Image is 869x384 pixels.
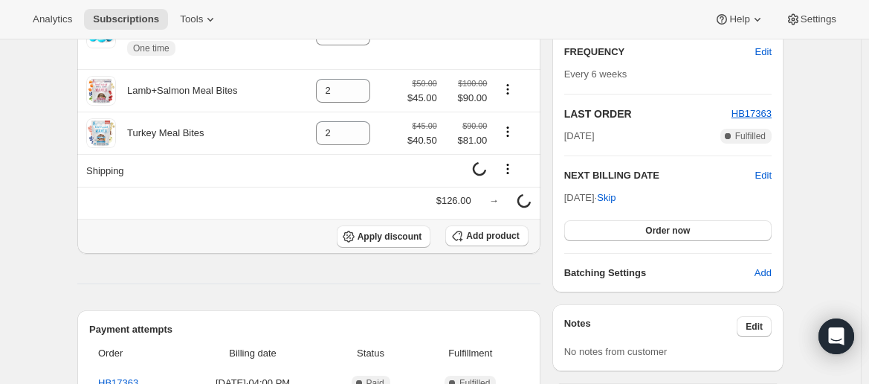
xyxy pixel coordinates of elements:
[407,91,437,106] span: $45.00
[818,319,854,354] div: Open Intercom Messenger
[466,230,519,242] span: Add product
[729,13,749,25] span: Help
[755,45,772,60] span: Edit
[180,13,203,25] span: Tools
[413,79,437,88] small: $50.00
[77,154,292,187] th: Shipping
[496,124,520,140] button: Product actions
[86,76,116,106] img: product img
[564,129,595,144] span: [DATE]
[116,126,204,141] div: Turkey Meal Bites
[755,266,772,281] span: Add
[737,316,772,337] button: Edit
[116,83,238,98] div: Lamb+Salmon Meal Bites
[133,42,169,54] span: One time
[735,130,766,142] span: Fulfilled
[755,168,772,183] button: Edit
[329,346,413,361] span: Status
[801,13,836,25] span: Settings
[564,68,627,80] span: Every 6 weeks
[705,9,773,30] button: Help
[564,45,755,60] h2: FREQUENCY
[597,191,616,205] span: Skip
[746,261,781,285] button: Add
[93,13,159,25] span: Subscriptions
[436,193,471,208] div: $126.00
[358,231,422,243] span: Apply discount
[564,346,668,357] span: No notes from customer
[89,337,181,370] th: Order
[89,322,529,337] h2: Payment attempts
[171,9,227,30] button: Tools
[564,220,772,241] button: Order now
[337,225,431,248] button: Apply discount
[421,346,520,361] span: Fulfillment
[645,225,690,237] span: Order now
[446,133,488,148] span: $81.00
[496,81,520,97] button: Product actions
[564,266,755,281] h6: Batching Settings
[564,316,737,337] h3: Notes
[186,346,320,361] span: Billing date
[462,121,487,130] small: $90.00
[564,106,731,121] h2: LAST ORDER
[746,40,781,64] button: Edit
[777,9,845,30] button: Settings
[458,79,487,88] small: $100.00
[413,121,437,130] small: $45.00
[746,321,763,333] span: Edit
[588,186,624,210] button: Skip
[446,91,488,106] span: $90.00
[496,161,520,177] button: Shipping actions
[489,193,499,208] div: →
[731,106,772,121] button: HB17363
[84,9,168,30] button: Subscriptions
[731,108,772,119] a: HB17363
[564,168,755,183] h2: NEXT BILLING DATE
[564,192,616,203] span: [DATE] ·
[445,225,528,246] button: Add product
[24,9,81,30] button: Analytics
[407,133,437,148] span: $40.50
[86,118,116,148] img: product img
[33,13,72,25] span: Analytics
